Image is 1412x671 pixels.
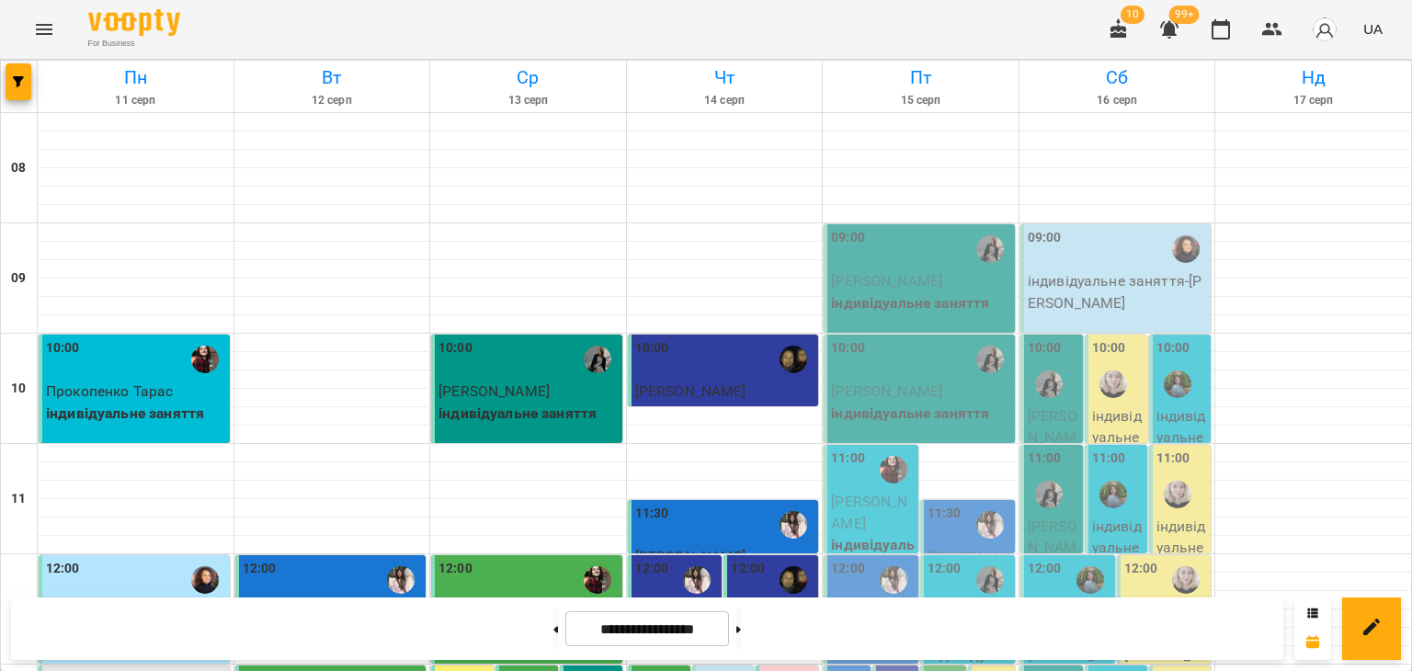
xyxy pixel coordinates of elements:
[1156,449,1190,469] label: 11:00
[237,92,427,109] h6: 12 серп
[433,63,623,92] h6: Ср
[1218,63,1408,92] h6: Нд
[433,92,623,109] h6: 13 серп
[1121,6,1144,24] span: 10
[1172,235,1200,263] img: Вікторія Мороз
[1099,370,1127,398] img: Кобець Каріна
[831,559,865,579] label: 12:00
[88,9,180,36] img: Voopty Logo
[831,449,865,469] label: 11:00
[780,511,807,539] div: Софія Пенькова
[40,92,231,109] h6: 11 серп
[11,379,26,399] h6: 10
[635,504,669,524] label: 11:30
[1356,12,1390,46] button: UA
[1092,338,1126,358] label: 10:00
[1172,566,1200,594] img: Кобець Каріна
[780,566,807,594] img: Валерія Капітан
[831,228,865,248] label: 09:00
[46,559,80,579] label: 12:00
[88,38,180,50] span: For Business
[1312,17,1338,42] img: avatar_s.png
[635,548,746,565] span: [PERSON_NAME]
[635,559,669,579] label: 12:00
[1022,63,1213,92] h6: Сб
[11,489,26,509] h6: 11
[1164,481,1191,508] img: Кобець Каріна
[1028,517,1077,578] span: [PERSON_NAME]
[22,7,66,51] button: Menu
[1099,481,1127,508] img: Анна Андрійчук
[780,346,807,373] img: Валерія Капітан
[40,63,231,92] h6: Пн
[1164,370,1191,398] img: Анна Андрійчук
[1124,559,1158,579] label: 12:00
[635,338,669,358] label: 10:00
[1092,405,1144,535] p: індивідуальне заняття - [PERSON_NAME]
[831,534,915,577] p: індивідуальне заняття
[1363,19,1383,39] span: UA
[1092,516,1144,645] p: індивідуальне заняття - [PERSON_NAME]
[831,292,1011,314] p: індивідуальне заняття
[880,566,907,594] img: Софія Пенькова
[976,511,1004,539] div: Софія Пенькова
[1022,92,1213,109] h6: 16 серп
[1028,559,1062,579] label: 12:00
[46,338,80,358] label: 10:00
[438,559,473,579] label: 12:00
[438,338,473,358] label: 10:00
[584,346,611,373] div: Крижанівська Анастасія
[1076,566,1104,594] img: Анна Андрійчук
[11,158,26,178] h6: 08
[1028,407,1077,468] span: [PERSON_NAME]
[46,382,173,400] span: Прокопенко Тарас
[831,493,907,532] span: [PERSON_NAME]
[635,403,815,446] p: логопедичне заняття 45хв
[976,346,1004,373] div: Крижанівська Анастасія
[1028,338,1062,358] label: 10:00
[928,548,1004,587] span: [PERSON_NAME]
[191,346,219,373] img: Вікторія Жежера
[438,403,619,425] p: індивідуальне заняття
[928,504,962,524] label: 11:30
[831,338,865,358] label: 10:00
[831,403,1011,425] p: індивідуальне заняття
[243,559,277,579] label: 12:00
[976,235,1004,263] img: Крижанівська Анастасія
[11,268,26,289] h6: 09
[1156,338,1190,358] label: 10:00
[1169,6,1200,24] span: 99+
[1156,405,1208,535] p: індивідуальне заняття - [PERSON_NAME]
[191,566,219,594] img: Вікторія Мороз
[826,92,1016,109] h6: 15 серп
[1035,370,1063,398] img: Крижанівська Анастасія
[826,63,1016,92] h6: Пт
[1035,481,1063,508] div: Крижанівська Анастасія
[831,382,942,400] span: [PERSON_NAME]
[1028,449,1062,469] label: 11:00
[976,566,1004,594] img: Крижанівська Анастасія
[880,456,907,483] div: Вікторія Жежера
[731,559,765,579] label: 12:00
[46,403,226,425] p: індивідуальне заняття
[1028,228,1062,248] label: 09:00
[683,566,711,594] img: Софія Пенькова
[387,566,415,594] img: Софія Пенькова
[237,63,427,92] h6: Вт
